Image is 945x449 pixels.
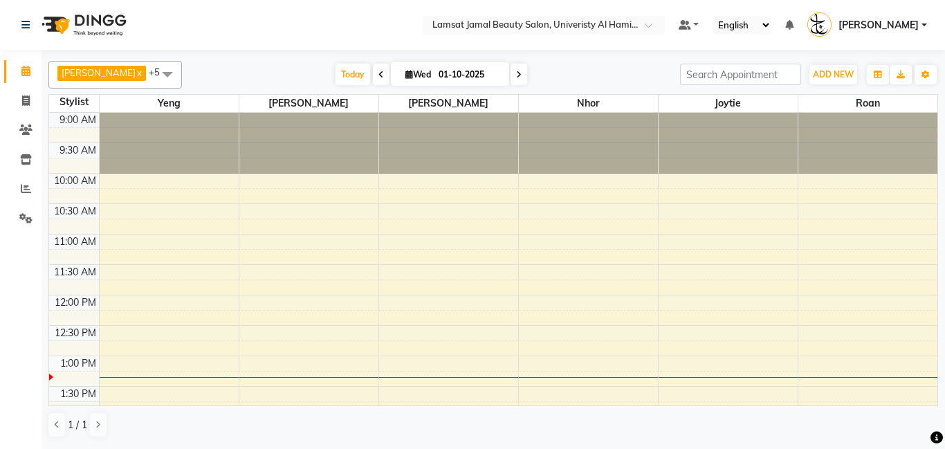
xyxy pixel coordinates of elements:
[57,113,99,127] div: 9:00 AM
[813,69,854,80] span: ADD NEW
[51,235,99,249] div: 11:00 AM
[809,65,857,84] button: ADD NEW
[52,326,99,340] div: 12:30 PM
[68,418,87,432] span: 1 / 1
[379,95,518,112] span: [PERSON_NAME]
[149,66,170,77] span: +5
[51,265,99,280] div: 11:30 AM
[62,67,136,78] span: [PERSON_NAME]
[57,387,99,401] div: 1:30 PM
[336,64,370,85] span: Today
[100,95,239,112] span: Yeng
[402,69,434,80] span: Wed
[434,64,504,85] input: 2025-10-01
[838,18,919,33] span: [PERSON_NAME]
[519,95,658,112] span: Nhor
[51,204,99,219] div: 10:30 AM
[57,356,99,371] div: 1:00 PM
[807,12,832,37] img: Lamsat Jamal
[239,95,378,112] span: [PERSON_NAME]
[51,174,99,188] div: 10:00 AM
[136,67,142,78] a: x
[680,64,801,85] input: Search Appointment
[35,6,130,44] img: logo
[798,95,938,112] span: Roan
[57,143,99,158] div: 9:30 AM
[659,95,798,112] span: Joytie
[52,295,99,310] div: 12:00 PM
[49,95,99,109] div: Stylist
